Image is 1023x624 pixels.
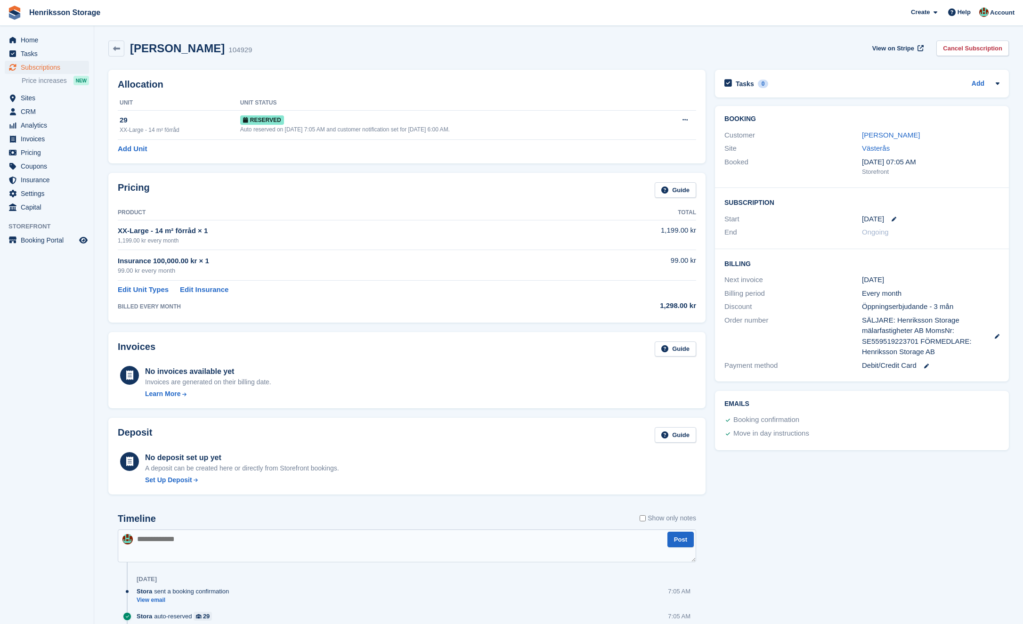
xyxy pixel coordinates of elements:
div: Storefront [862,167,999,177]
a: menu [5,234,89,247]
a: menu [5,105,89,118]
a: menu [5,47,89,60]
div: Every month [862,288,999,299]
a: [PERSON_NAME] [862,131,920,139]
a: Henriksson Storage [25,5,104,20]
a: 29 [194,612,212,621]
div: 1,298.00 kr [554,300,696,311]
img: Isak Martinelle [122,534,133,544]
div: Customer [724,130,862,141]
h2: Invoices [118,341,155,357]
span: Insurance [21,173,77,186]
div: Order number [724,315,862,357]
a: menu [5,146,89,159]
div: Move in day instructions [733,428,809,439]
span: Reserved [240,115,284,125]
p: A deposit can be created here or directly from Storefront bookings. [145,463,339,473]
a: menu [5,91,89,105]
div: 1,199.00 kr every month [118,236,554,245]
div: Insurance 100,000.00 kr × 1 [118,256,554,267]
a: Guide [655,427,696,443]
a: Edit Unit Types [118,284,169,295]
div: sent a booking confirmation [137,587,234,596]
span: Pricing [21,146,77,159]
span: Settings [21,187,77,200]
a: Preview store [78,235,89,246]
div: [DATE] [862,275,999,285]
span: Tasks [21,47,77,60]
h2: Billing [724,259,999,268]
td: 1,199.00 kr [554,220,696,250]
div: [DATE] 07:05 AM [862,157,999,168]
a: Add Unit [118,144,147,154]
div: 0 [758,80,769,88]
input: Show only notes [640,513,646,523]
h2: Tasks [736,80,754,88]
a: menu [5,119,89,132]
span: CRM [21,105,77,118]
div: NEW [73,76,89,85]
div: Booked [724,157,862,177]
div: Set Up Deposit [145,475,192,485]
td: 99.00 kr [554,250,696,281]
div: XX-Large - 14 m² förråd [120,126,240,134]
div: Discount [724,301,862,312]
a: Add [972,79,984,89]
div: Payment method [724,360,862,371]
th: Total [554,205,696,220]
a: menu [5,160,89,173]
div: Next invoice [724,275,862,285]
div: Invoices are generated on their billing date. [145,377,271,387]
div: 7:05 AM [668,587,690,596]
a: Set Up Deposit [145,475,339,485]
h2: Subscription [724,197,999,207]
span: Ongoing [862,228,889,236]
a: Learn More [145,389,271,399]
span: SÄLJARE: Henriksson Storage mälarfastigheter AB MomsNr: SE559519223701 FÖRMEDLARE: Henriksson Sto... [862,315,985,357]
h2: Emails [724,400,999,408]
div: Site [724,143,862,154]
h2: Timeline [118,513,156,524]
time: 2025-09-05 23:00:00 UTC [862,214,884,225]
div: 29 [203,612,210,621]
div: Learn More [145,389,180,399]
h2: Deposit [118,427,152,443]
a: Guide [655,341,696,357]
div: Debit/Credit Card [862,360,999,371]
div: BILLED EVERY MONTH [118,302,554,311]
span: Subscriptions [21,61,77,74]
div: auto-reserved [137,612,217,621]
a: menu [5,33,89,47]
span: Create [911,8,930,17]
span: Account [990,8,1015,17]
label: Show only notes [640,513,696,523]
th: Unit Status [240,96,657,111]
div: 29 [120,115,240,126]
div: Billing period [724,288,862,299]
span: Help [958,8,971,17]
div: Auto reserved on [DATE] 7:05 AM and customer notification set for [DATE] 6:00 AM. [240,125,657,134]
span: View on Stripe [872,44,914,53]
a: View email [137,596,234,604]
th: Product [118,205,554,220]
div: XX-Large - 14 m² förråd × 1 [118,226,554,236]
span: Booking Portal [21,234,77,247]
span: Stora [137,587,152,596]
h2: Booking [724,115,999,123]
span: Sites [21,91,77,105]
a: menu [5,132,89,146]
a: Price increases NEW [22,75,89,86]
div: 99.00 kr every month [118,266,554,276]
span: Coupons [21,160,77,173]
a: menu [5,61,89,74]
a: View on Stripe [869,41,926,56]
div: 7:05 AM [668,612,690,621]
span: Invoices [21,132,77,146]
button: Post [667,532,694,547]
div: End [724,227,862,238]
div: [DATE] [137,575,157,583]
h2: Pricing [118,182,150,198]
a: Guide [655,182,696,198]
a: menu [5,187,89,200]
div: Booking confirmation [733,414,799,426]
